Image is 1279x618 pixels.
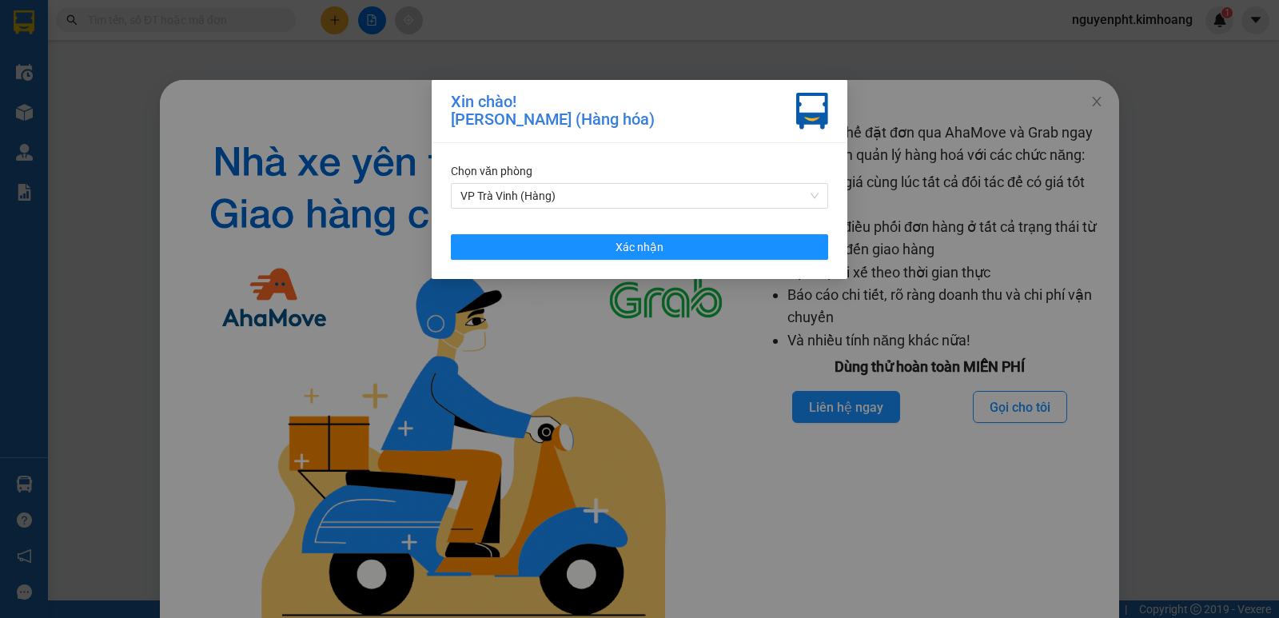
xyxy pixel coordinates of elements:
[451,93,655,130] div: Xin chào! [PERSON_NAME] (Hàng hóa)
[796,93,828,130] img: vxr-icon
[451,162,828,180] div: Chọn văn phòng
[616,238,663,256] span: Xác nhận
[460,184,819,208] span: VP Trà Vinh (Hàng)
[451,234,828,260] button: Xác nhận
